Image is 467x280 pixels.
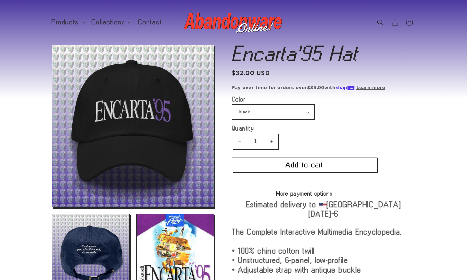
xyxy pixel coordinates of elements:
[232,200,415,219] div: [GEOGRAPHIC_DATA]
[92,19,125,25] span: Collections
[246,200,316,209] b: Estimated delivery to
[184,9,283,36] img: Abandonware
[319,203,327,208] img: US.svg
[52,19,79,25] span: Products
[134,15,171,29] summary: Contact
[182,7,286,38] a: Abandonware
[232,96,377,103] label: Color
[138,19,162,25] span: Contact
[232,125,377,132] label: Quantity
[309,210,339,218] b: [DATE]⁠–6
[88,15,134,29] summary: Collections
[232,158,377,172] button: Add to cart
[232,69,270,78] span: $32.00 USD
[232,45,415,63] h1: Encarta'95 Hat
[373,15,388,30] summary: Search
[232,227,415,275] div: The Complete Interactive Multimedia Encyclopedia. • 100% chino cotton twill • Unstructured, 6-pan...
[48,15,88,29] summary: Products
[232,190,377,196] a: More payment options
